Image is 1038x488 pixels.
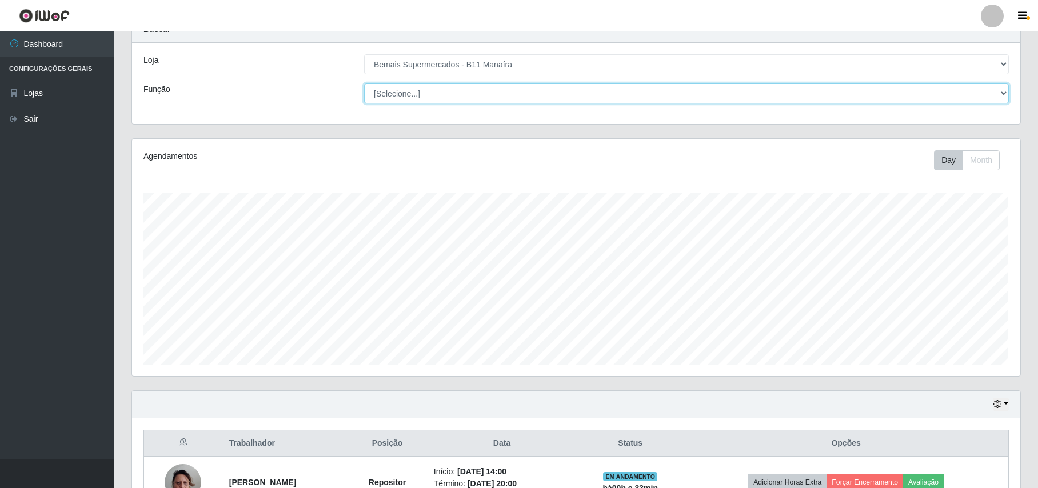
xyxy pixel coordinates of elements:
th: Data [427,430,577,457]
strong: Repositor [369,478,406,487]
div: First group [934,150,1000,170]
th: Opções [684,430,1008,457]
li: Início: [434,466,570,478]
img: CoreUI Logo [19,9,70,23]
strong: [PERSON_NAME] [229,478,296,487]
div: Toolbar with button groups [934,150,1009,170]
label: Função [143,83,170,95]
button: Day [934,150,963,170]
span: EM ANDAMENTO [603,472,657,481]
th: Trabalhador [222,430,348,457]
label: Loja [143,54,158,66]
time: [DATE] 14:00 [457,467,506,476]
time: [DATE] 20:00 [468,479,517,488]
th: Posição [348,430,427,457]
button: Month [963,150,1000,170]
div: Agendamentos [143,150,494,162]
th: Status [577,430,684,457]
